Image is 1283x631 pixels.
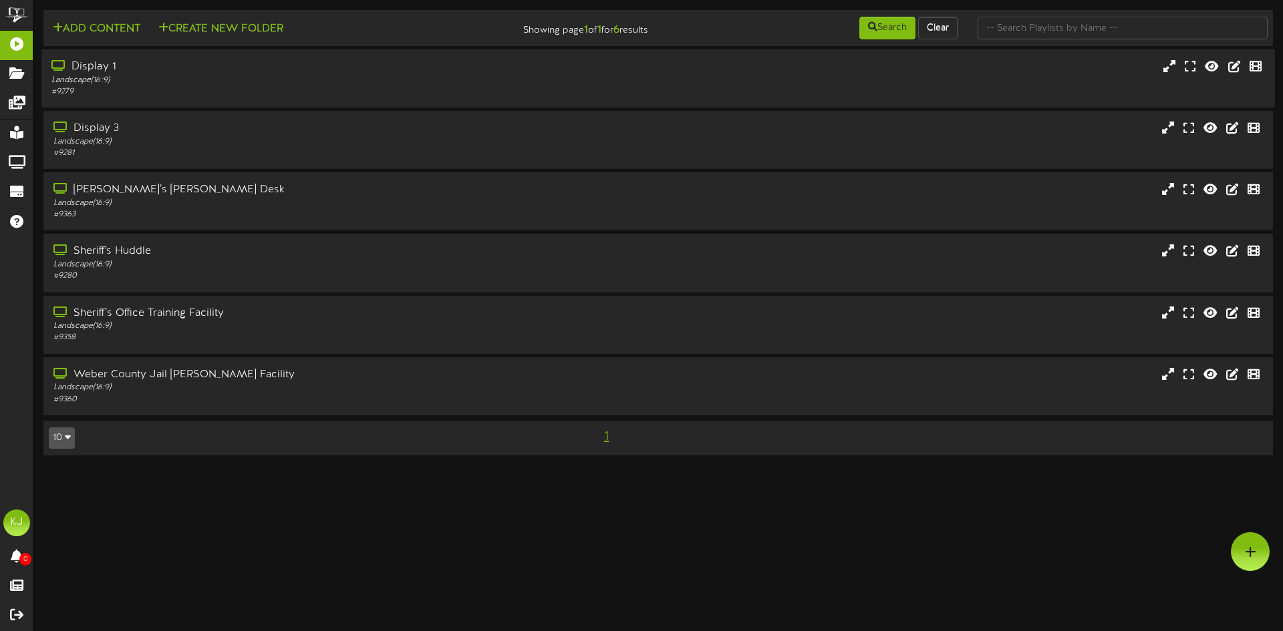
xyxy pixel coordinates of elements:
button: Create New Folder [154,21,287,37]
input: -- Search Playlists by Name -- [978,17,1268,39]
button: Add Content [49,21,144,37]
div: KJ [3,509,30,536]
div: Display 1 [51,59,545,75]
strong: 6 [613,24,619,36]
div: Landscape ( 16:9 ) [53,382,546,393]
div: Showing page of for results [452,15,658,38]
div: [PERSON_NAME]’s [PERSON_NAME] Desk [53,182,546,198]
strong: 1 [597,24,601,36]
div: Sheriff’s Office Training Facility [53,306,546,321]
button: Clear [918,17,958,39]
div: # 9281 [53,148,546,159]
div: Landscape ( 16:9 ) [53,136,546,148]
div: Landscape ( 16:9 ) [53,198,546,209]
span: 1 [601,429,612,444]
div: # 9358 [53,332,546,343]
div: # 9360 [53,394,546,405]
div: Landscape ( 16:9 ) [53,259,546,270]
div: # 9279 [51,86,545,97]
div: Weber County Jail [PERSON_NAME] Facility [53,367,546,383]
button: Search [859,17,915,39]
div: Display 3 [53,121,546,136]
strong: 1 [584,24,588,36]
div: Landscape ( 16:9 ) [51,75,545,86]
button: 10 [49,427,75,449]
span: 0 [19,553,31,566]
div: # 9363 [53,209,546,220]
div: Landscape ( 16:9 ) [53,321,546,332]
div: Sheriff's Huddle [53,244,546,259]
div: # 9280 [53,270,546,282]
